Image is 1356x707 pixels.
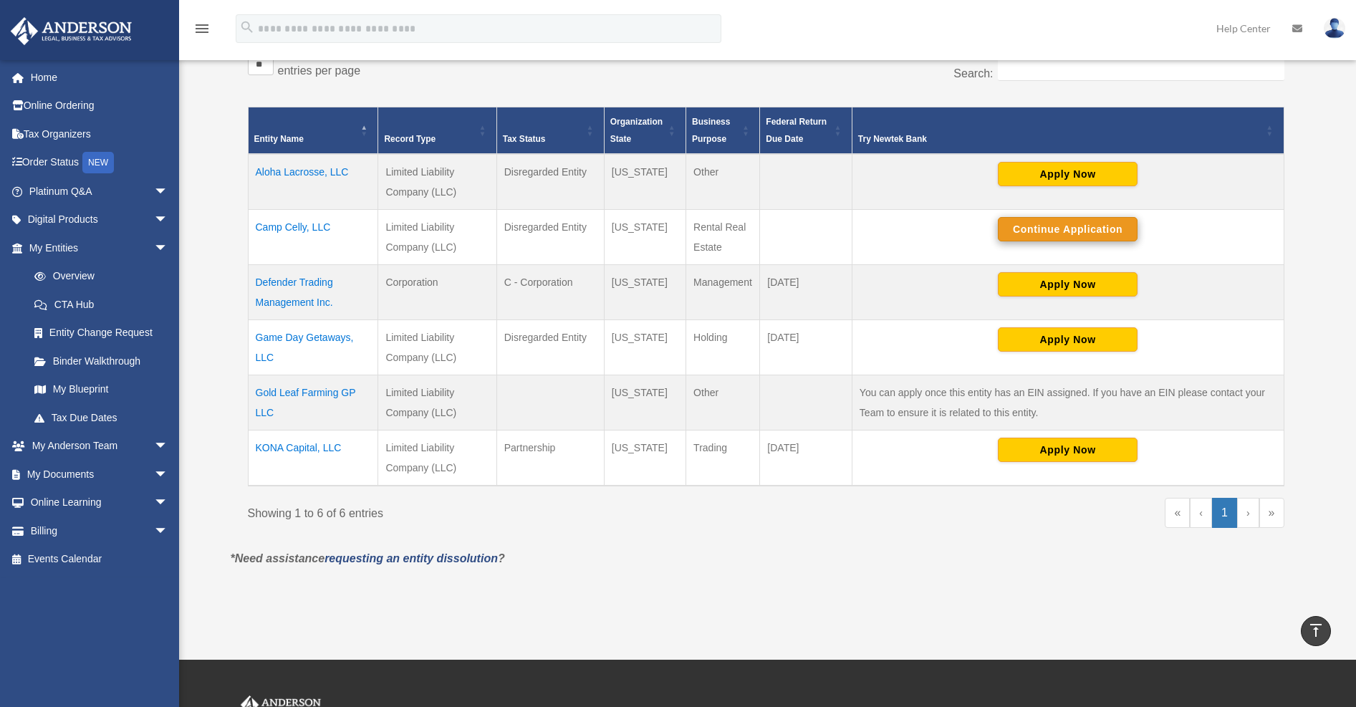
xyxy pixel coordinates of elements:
[953,67,993,80] label: Search:
[496,154,604,210] td: Disregarded Entity
[278,64,361,77] label: entries per page
[998,272,1138,297] button: Apply Now
[858,130,1262,148] div: Try Newtek Bank
[686,430,760,486] td: Trading
[154,234,183,263] span: arrow_drop_down
[10,148,190,178] a: Order StatusNEW
[686,264,760,319] td: Management
[231,552,505,564] em: *Need assistance ?
[760,264,852,319] td: [DATE]
[10,234,183,262] a: My Entitiesarrow_drop_down
[604,154,686,210] td: [US_STATE]
[248,319,378,375] td: Game Day Getaways, LLC
[378,154,496,210] td: Limited Liability Company (LLC)
[10,177,190,206] a: Platinum Q&Aarrow_drop_down
[1190,498,1212,528] a: Previous
[604,430,686,486] td: [US_STATE]
[1307,622,1324,639] i: vertical_align_top
[692,117,730,144] span: Business Purpose
[852,107,1284,154] th: Try Newtek Bank : Activate to sort
[248,107,378,154] th: Entity Name: Activate to invert sorting
[154,177,183,206] span: arrow_drop_down
[248,264,378,319] td: Defender Trading Management Inc.
[10,120,190,148] a: Tax Organizers
[82,152,114,173] div: NEW
[496,107,604,154] th: Tax Status: Activate to sort
[6,17,136,45] img: Anderson Advisors Platinum Portal
[20,290,183,319] a: CTA Hub
[378,107,496,154] th: Record Type: Activate to sort
[686,209,760,264] td: Rental Real Estate
[20,375,183,404] a: My Blueprint
[378,264,496,319] td: Corporation
[10,432,190,461] a: My Anderson Teamarrow_drop_down
[852,375,1284,430] td: You can apply once this entity has an EIN assigned. If you have an EIN please contact your Team t...
[998,438,1138,462] button: Apply Now
[154,516,183,546] span: arrow_drop_down
[154,489,183,518] span: arrow_drop_down
[610,117,663,144] span: Organization State
[193,20,211,37] i: menu
[10,545,190,574] a: Events Calendar
[20,403,183,432] a: Tax Due Dates
[1237,498,1259,528] a: Next
[324,552,498,564] a: requesting an entity dissolution
[10,489,190,517] a: Online Learningarrow_drop_down
[10,63,190,92] a: Home
[154,432,183,461] span: arrow_drop_down
[1259,498,1284,528] a: Last
[378,375,496,430] td: Limited Liability Company (LLC)
[378,430,496,486] td: Limited Liability Company (LLC)
[604,209,686,264] td: [US_STATE]
[496,209,604,264] td: Disregarded Entity
[1165,498,1190,528] a: First
[686,319,760,375] td: Holding
[248,209,378,264] td: Camp Celly, LLC
[604,375,686,430] td: [US_STATE]
[1301,616,1331,646] a: vertical_align_top
[10,206,190,234] a: Digital Productsarrow_drop_down
[1212,498,1237,528] a: 1
[154,206,183,235] span: arrow_drop_down
[496,319,604,375] td: Disregarded Entity
[378,319,496,375] td: Limited Liability Company (LLC)
[766,117,827,144] span: Federal Return Due Date
[254,134,304,144] span: Entity Name
[496,430,604,486] td: Partnership
[760,107,852,154] th: Federal Return Due Date: Activate to sort
[248,154,378,210] td: Aloha Lacrosse, LLC
[20,319,183,347] a: Entity Change Request
[20,262,175,291] a: Overview
[20,347,183,375] a: Binder Walkthrough
[154,460,183,489] span: arrow_drop_down
[496,264,604,319] td: C - Corporation
[604,107,686,154] th: Organization State: Activate to sort
[604,264,686,319] td: [US_STATE]
[10,92,190,120] a: Online Ordering
[686,154,760,210] td: Other
[686,107,760,154] th: Business Purpose: Activate to sort
[248,430,378,486] td: KONA Capital, LLC
[998,217,1138,241] button: Continue Application
[239,19,255,35] i: search
[384,134,436,144] span: Record Type
[998,327,1138,352] button: Apply Now
[248,375,378,430] td: Gold Leaf Farming GP LLC
[193,25,211,37] a: menu
[503,134,546,144] span: Tax Status
[10,516,190,545] a: Billingarrow_drop_down
[760,430,852,486] td: [DATE]
[10,460,190,489] a: My Documentsarrow_drop_down
[248,498,756,524] div: Showing 1 to 6 of 6 entries
[760,319,852,375] td: [DATE]
[998,162,1138,186] button: Apply Now
[604,319,686,375] td: [US_STATE]
[1324,18,1345,39] img: User Pic
[378,209,496,264] td: Limited Liability Company (LLC)
[686,375,760,430] td: Other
